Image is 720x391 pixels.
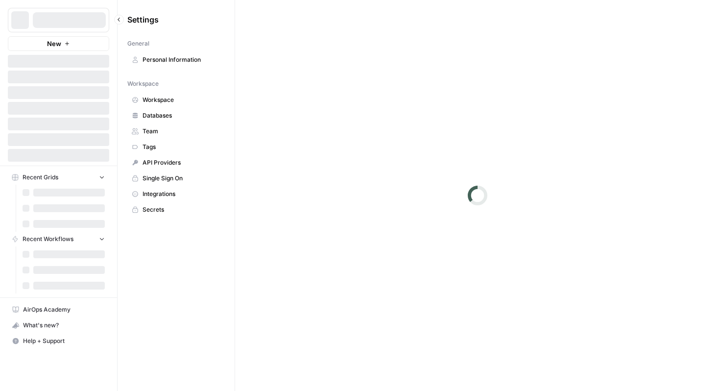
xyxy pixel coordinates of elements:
span: AirOps Academy [23,305,105,314]
a: Team [127,123,225,139]
span: Team [143,127,220,136]
button: New [8,36,109,51]
span: Secrets [143,205,220,214]
span: Tags [143,143,220,151]
button: Help + Support [8,333,109,349]
span: Single Sign On [143,174,220,183]
span: Databases [143,111,220,120]
div: What's new? [8,318,109,333]
button: Recent Workflows [8,232,109,246]
span: Workspace [127,79,159,88]
span: Recent Workflows [23,235,73,244]
a: Integrations [127,186,225,202]
a: Tags [127,139,225,155]
span: New [47,39,61,49]
span: Help + Support [23,337,105,345]
a: Single Sign On [127,171,225,186]
span: Workspace [143,96,220,104]
a: Personal Information [127,52,225,68]
span: Integrations [143,190,220,198]
a: AirOps Academy [8,302,109,318]
span: API Providers [143,158,220,167]
span: Recent Grids [23,173,58,182]
button: Recent Grids [8,170,109,185]
button: What's new? [8,318,109,333]
a: Secrets [127,202,225,218]
span: Settings [127,14,159,25]
a: Databases [127,108,225,123]
a: Workspace [127,92,225,108]
span: General [127,39,149,48]
span: Personal Information [143,55,220,64]
a: API Providers [127,155,225,171]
